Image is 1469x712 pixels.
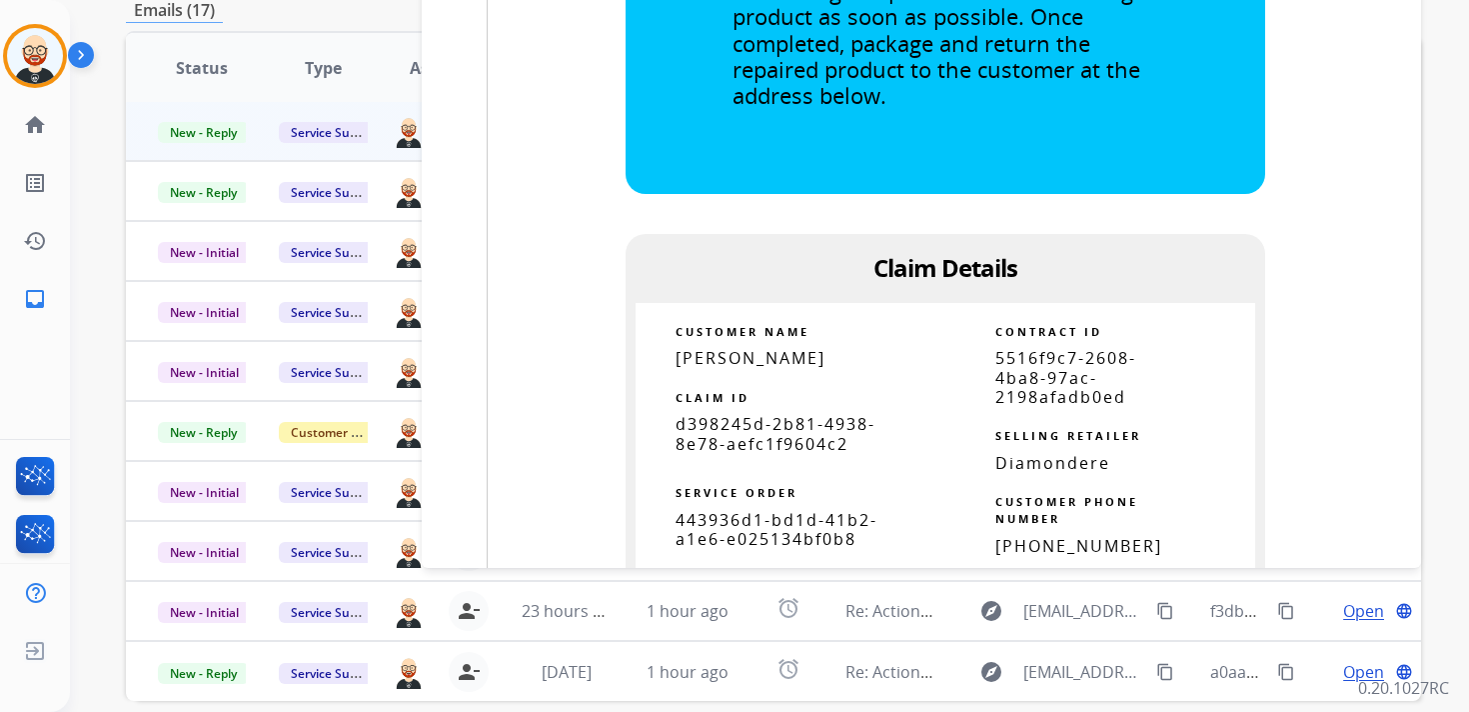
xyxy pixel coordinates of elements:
img: agent-avatar [393,354,425,388]
span: [EMAIL_ADDRESS][DOMAIN_NAME] [1023,660,1145,684]
img: agent-avatar [393,474,425,508]
span: Service Support [279,302,393,323]
mat-icon: person_remove [457,660,481,684]
span: New - Initial [158,542,251,563]
span: 443936d1-bd1d-41b2-a1e6-e025134bf0b8 [676,509,877,550]
span: New - Initial [158,242,251,263]
span: [PHONE_NUMBER] [995,535,1162,557]
mat-icon: alarm [776,596,800,620]
mat-icon: content_copy [1277,663,1295,681]
mat-icon: content_copy [1156,602,1174,620]
span: [PERSON_NAME] [676,347,825,369]
span: Service Support [279,242,393,263]
span: Assignee [410,56,480,80]
strong: SERVICE ORDER [676,485,797,500]
span: New - Reply [158,422,249,443]
span: Open [1343,599,1384,623]
mat-icon: explore [979,599,1003,623]
img: agent-avatar [393,594,425,628]
span: 5516f9c7-2608-4ba8-97ac-2198afadb0ed [995,347,1136,407]
mat-icon: person_remove [457,599,481,623]
span: New - Initial [158,482,251,503]
span: Service Support [279,542,393,563]
mat-icon: language [1395,602,1413,620]
span: [DATE] [542,661,592,683]
span: [EMAIL_ADDRESS][DOMAIN_NAME] [1023,599,1145,623]
span: Type [305,56,342,80]
mat-icon: explore [979,660,1003,684]
mat-icon: home [23,113,47,137]
span: Open [1343,660,1384,684]
strong: CLAIM ID [676,390,749,405]
img: agent-avatar [393,414,425,448]
span: Diamondere [995,452,1110,474]
mat-icon: alarm [776,657,800,681]
span: 23 hours ago [522,600,621,622]
img: avatar [7,28,63,84]
span: Service Support [279,663,393,684]
img: agent-avatar [393,234,425,268]
span: Service Support [279,602,393,623]
span: 1 hour ago [647,600,729,622]
strong: SELLING RETAILER [995,428,1141,443]
mat-icon: content_copy [1277,602,1295,620]
img: agent-avatar [393,114,425,148]
mat-icon: content_copy [1156,663,1174,681]
span: 1 hour ago [647,661,729,683]
img: agent-avatar [393,534,425,568]
mat-icon: language [1395,663,1413,681]
span: Service Support [279,122,393,143]
mat-icon: inbox [23,287,47,311]
mat-icon: list_alt [23,171,47,195]
span: Status [176,56,228,80]
img: agent-avatar [393,654,425,688]
span: New - Reply [158,122,249,143]
strong: CUSTOMER PHONE NUMBER [995,494,1138,526]
span: New - Reply [158,182,249,203]
span: New - Initial [158,602,251,623]
img: agent-avatar [393,174,425,208]
span: New - Initial [158,362,251,383]
span: Customer Support [279,422,409,443]
span: Service Support [279,182,393,203]
p: 0.20.1027RC [1358,676,1449,700]
span: New - Initial [158,302,251,323]
span: Service Support [279,362,393,383]
mat-icon: history [23,229,47,253]
span: d398245d-2b81-4938-8e78-aefc1f9604c2 [676,413,875,454]
strong: CONTRACT ID [995,324,1102,339]
strong: CUSTOMER NAME [676,324,809,339]
img: agent-avatar [393,294,425,328]
span: New - Reply [158,663,249,684]
span: Claim Details [873,251,1017,284]
span: Service Support [279,482,393,503]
